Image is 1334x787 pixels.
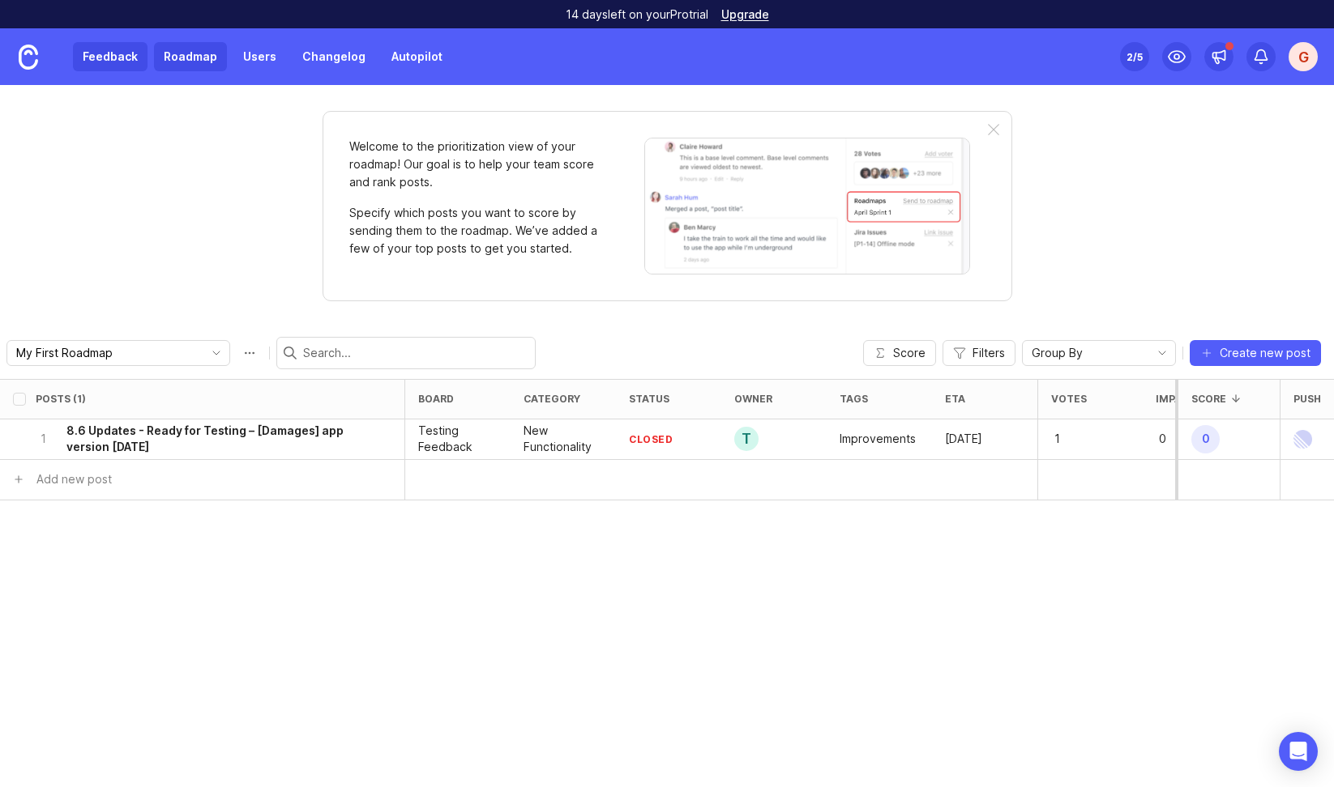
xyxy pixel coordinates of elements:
[418,423,498,455] p: Testing Feedback
[349,138,604,191] p: Welcome to the prioritization view of your roadmap! Our goal is to help your team score and rank ...
[1191,393,1226,405] div: Score
[1289,42,1318,71] button: G
[945,393,965,405] div: eta
[16,344,195,362] input: My First Roadmap
[1220,345,1310,361] span: Create new post
[203,347,229,359] svg: toggle icon
[1156,393,1196,405] div: Impact
[303,344,528,362] input: Search...
[945,431,982,447] p: [DATE]
[1156,428,1206,450] p: 0
[36,419,359,459] button: 18.6 Updates - Ready for Testing – [Damages] app version [DATE]
[1127,45,1143,68] div: 2 /5
[1051,393,1087,405] div: Votes
[233,42,286,71] a: Users
[349,204,604,257] p: Specify which posts you want to score by sending them to the roadmap. We’ve added a few of your t...
[1191,425,1220,453] span: 0
[734,393,772,405] div: owner
[36,470,112,488] div: Add new post
[36,431,50,447] p: 1
[863,340,936,366] button: Score
[19,45,38,70] img: Canny Home
[1149,347,1175,359] svg: toggle icon
[721,9,769,20] a: Upgrade
[382,42,452,71] a: Autopilot
[154,42,227,71] a: Roadmap
[943,340,1015,366] button: Filters
[36,393,86,405] div: Posts (1)
[73,42,148,71] a: Feedback
[734,427,759,451] div: T
[1022,340,1176,366] div: toggle menu
[1293,393,1321,405] div: Push
[1051,428,1101,450] p: 1
[566,6,708,23] p: 14 days left on your Pro trial
[524,393,580,405] div: category
[644,138,970,274] img: When viewing a post, you can send it to a roadmap
[237,340,263,366] button: Roadmap options
[66,423,359,455] h6: 8.6 Updates - Ready for Testing – [Damages] app version [DATE]
[6,340,230,366] div: toggle menu
[1279,732,1318,771] div: Open Intercom Messenger
[1120,42,1149,71] button: 2/5
[1293,419,1312,459] img: Linear Logo
[524,423,603,455] p: New Functionality
[973,345,1005,361] span: Filters
[840,431,916,447] p: Improvements
[418,393,454,405] div: board
[629,393,669,405] div: status
[840,393,868,405] div: tags
[629,432,673,446] div: closed
[1032,344,1083,362] span: Group By
[893,345,926,361] span: Score
[1190,340,1321,366] button: Create new post
[293,42,375,71] a: Changelog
